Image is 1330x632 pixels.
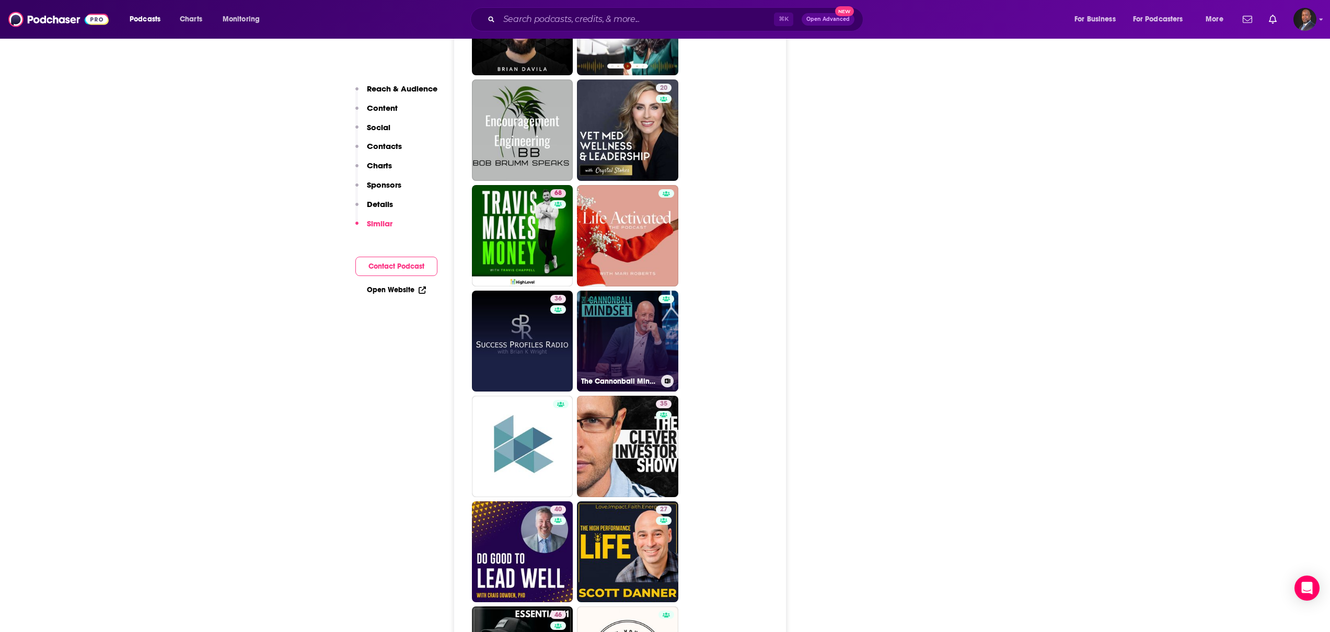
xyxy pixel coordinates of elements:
span: 36 [554,294,562,304]
p: Charts [367,160,392,170]
a: 68 [550,189,566,198]
span: 40 [554,504,562,515]
button: Sponsors [355,180,401,199]
a: Show notifications dropdown [1265,10,1281,28]
button: Show profile menu [1293,8,1316,31]
p: Contacts [367,141,402,151]
img: Podchaser - Follow, Share and Rate Podcasts [8,9,109,29]
span: 68 [554,188,562,199]
button: Reach & Audience [355,84,437,103]
button: Open AdvancedNew [802,13,854,26]
a: 27 [577,501,678,603]
button: Content [355,103,398,122]
img: User Profile [1293,8,1316,31]
a: Charts [173,11,209,28]
button: open menu [122,11,174,28]
p: Similar [367,219,392,228]
span: New [835,6,854,16]
p: Reach & Audience [367,84,437,94]
span: For Podcasters [1133,12,1183,27]
span: 35 [660,399,667,409]
button: Similar [355,219,392,238]
span: Monitoring [223,12,260,27]
a: 36 [550,295,566,303]
div: Open Intercom Messenger [1294,576,1320,601]
a: 27 [656,505,672,514]
p: Content [367,103,398,113]
button: open menu [1067,11,1129,28]
a: 36 [472,291,573,392]
div: Search podcasts, credits, & more... [480,7,873,31]
a: 40 [472,501,573,603]
a: The Cannonball Mindset [577,291,678,392]
button: Charts [355,160,392,180]
p: Details [367,199,393,209]
a: 68 [472,185,573,286]
span: Charts [180,12,202,27]
button: Contacts [355,141,402,160]
a: 35 [577,396,678,497]
p: Sponsors [367,180,401,190]
span: Podcasts [130,12,160,27]
a: 46 [550,611,566,619]
a: 40 [550,505,566,514]
button: Social [355,122,390,142]
input: Search podcasts, credits, & more... [499,11,774,28]
a: 20 [656,84,672,92]
span: 27 [660,504,667,515]
button: Details [355,199,393,219]
span: For Business [1074,12,1116,27]
p: Social [367,122,390,132]
a: Show notifications dropdown [1239,10,1256,28]
span: Open Advanced [806,17,850,22]
button: open menu [215,11,273,28]
span: Logged in as mickeyfluke [1293,8,1316,31]
span: 46 [554,610,562,620]
h3: The Cannonball Mindset [581,377,657,386]
button: Contact Podcast [355,257,437,276]
span: 20 [660,83,667,94]
button: open menu [1198,11,1236,28]
a: Open Website [367,285,426,294]
a: 35 [656,400,672,408]
a: 20 [577,79,678,181]
span: More [1206,12,1223,27]
button: open menu [1126,11,1198,28]
span: ⌘ K [774,13,793,26]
